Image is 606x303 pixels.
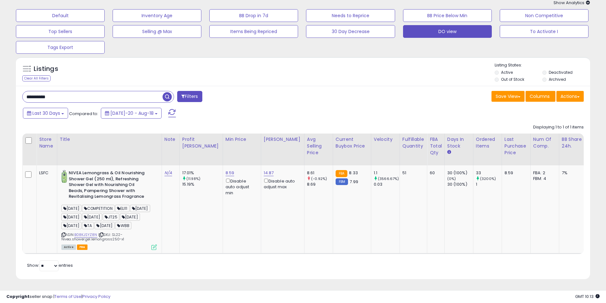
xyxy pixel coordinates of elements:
button: BB Price Below Min [403,9,492,22]
span: [DATE] [82,213,102,221]
button: DO view [403,25,492,38]
div: 0.03 [374,182,400,187]
div: 8.61 [307,170,333,176]
div: FBM: 4 [533,176,554,182]
button: Top Sellers [16,25,105,38]
label: Out of Stock [501,77,524,82]
button: Needs to Reprice [306,9,395,22]
div: Note [164,136,177,143]
img: 41+pH8w-whS._SL40_.jpg [61,170,67,183]
b: NIVEA Lemongrass & Oil Nourishing Shower Gel (250 ml), Refreshing Shower Gel with Nourishing Oil ... [69,170,146,201]
span: Show: entries [27,262,73,268]
div: Fulfillable Quantity [402,136,424,149]
small: (-0.92%) [311,176,327,181]
span: [DATE] [61,213,81,221]
div: 51 [402,170,422,176]
div: Profit [PERSON_NAME] [182,136,220,149]
div: 15.19% [182,182,223,187]
span: 7.99 [350,179,358,185]
div: 60 [430,170,440,176]
a: 8.59 [226,170,234,176]
button: Items Being Repriced [209,25,298,38]
div: 8.59 [505,170,526,176]
span: COMPETITION [82,205,115,212]
button: Tags Export [16,41,105,54]
span: [DATE] [130,205,150,212]
span: All listings currently available for purchase on Amazon [61,244,76,250]
div: 33 [476,170,502,176]
span: Columns [530,93,550,100]
div: 7% [562,170,583,176]
span: WBB [115,222,131,229]
span: [DATE] [61,222,81,229]
div: Min Price [226,136,258,143]
button: Last 30 Days [23,108,68,119]
div: 30 (100%) [447,170,473,176]
small: FBM [336,178,348,185]
p: Listing States: [495,62,590,68]
div: Avg Selling Price [307,136,330,156]
div: LSFC [39,170,52,176]
span: 2025-09-18 10:13 GMT [575,293,600,300]
span: ELI11 [115,205,129,212]
button: BB Drop in 7d [209,9,298,22]
div: Displaying 1 to 1 of 1 items [533,124,584,130]
span: Compared to: [69,111,98,117]
small: FBA [336,170,347,177]
button: Save View [491,91,525,102]
span: [DATE]-20 - Aug-18 [110,110,154,116]
a: 14.87 [264,170,274,176]
span: [DATE] [120,213,140,221]
button: [DATE]-20 - Aug-18 [101,108,162,119]
div: Clear All Filters [22,75,51,81]
div: Days In Stock [447,136,470,149]
button: Selling @ Max [113,25,201,38]
small: (0%) [447,176,456,181]
span: 8.33 [349,170,358,176]
span: [DATE] [61,205,81,212]
small: (3200%) [480,176,496,181]
strong: Copyright [6,293,30,300]
div: 17.01% [182,170,223,176]
div: seller snap | | [6,294,110,300]
span: Last 30 Days [32,110,60,116]
div: 1.1 [374,170,400,176]
span: [DATE] [94,222,115,229]
a: N/A [164,170,172,176]
small: (11.98%) [186,176,200,181]
div: 8.69 [307,182,333,187]
button: Non Competitive [500,9,589,22]
small: Days In Stock. [447,149,451,155]
button: Default [16,9,105,22]
span: TA [82,222,94,229]
h5: Listings [34,65,58,73]
div: Disable auto adjust max [264,177,299,190]
label: Deactivated [549,70,573,75]
div: 30 (100%) [447,182,473,187]
span: | SKU: SL22-Nivea.shower.gel.lemongrass250-x1 [61,232,124,242]
div: FBA Total Qty [430,136,442,156]
button: Columns [526,91,555,102]
button: Actions [556,91,584,102]
div: Ordered Items [476,136,499,149]
div: FBA: 2 [533,170,554,176]
div: Disable auto adjust min [226,177,256,196]
div: Num of Comp. [533,136,556,149]
label: Archived [549,77,566,82]
div: 1 [476,182,502,187]
button: Filters [177,91,202,102]
div: [PERSON_NAME] [264,136,302,143]
button: Inventory Age [113,9,201,22]
div: Title [60,136,159,143]
a: B08KJSYZ8N [74,232,97,238]
div: Store Name [39,136,54,149]
div: Last Purchase Price [505,136,528,156]
button: 30 Day Decrease [306,25,395,38]
div: Velocity [374,136,397,143]
a: Terms of Use [54,293,81,300]
div: ASIN: [61,170,157,249]
a: Privacy Policy [82,293,110,300]
div: BB Share 24h. [562,136,585,149]
div: Current Buybox Price [336,136,368,149]
span: FBA [77,244,88,250]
